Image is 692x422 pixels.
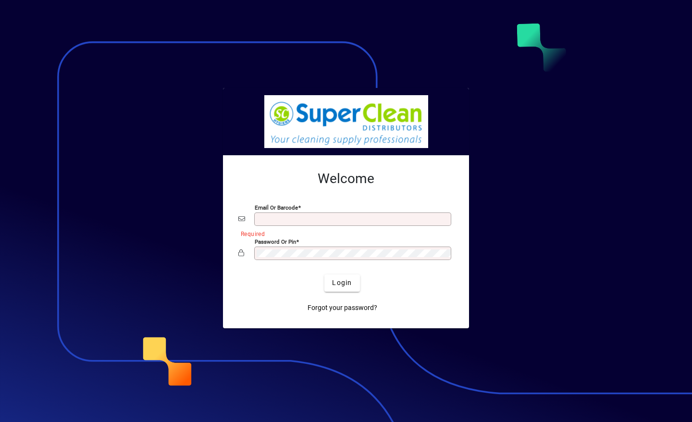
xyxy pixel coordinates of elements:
mat-label: Email or Barcode [255,204,298,211]
mat-error: Required [241,228,446,238]
button: Login [324,274,359,292]
a: Forgot your password? [304,299,381,317]
span: Login [332,278,352,288]
span: Forgot your password? [308,303,377,313]
h2: Welcome [238,171,454,187]
mat-label: Password or Pin [255,238,296,245]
